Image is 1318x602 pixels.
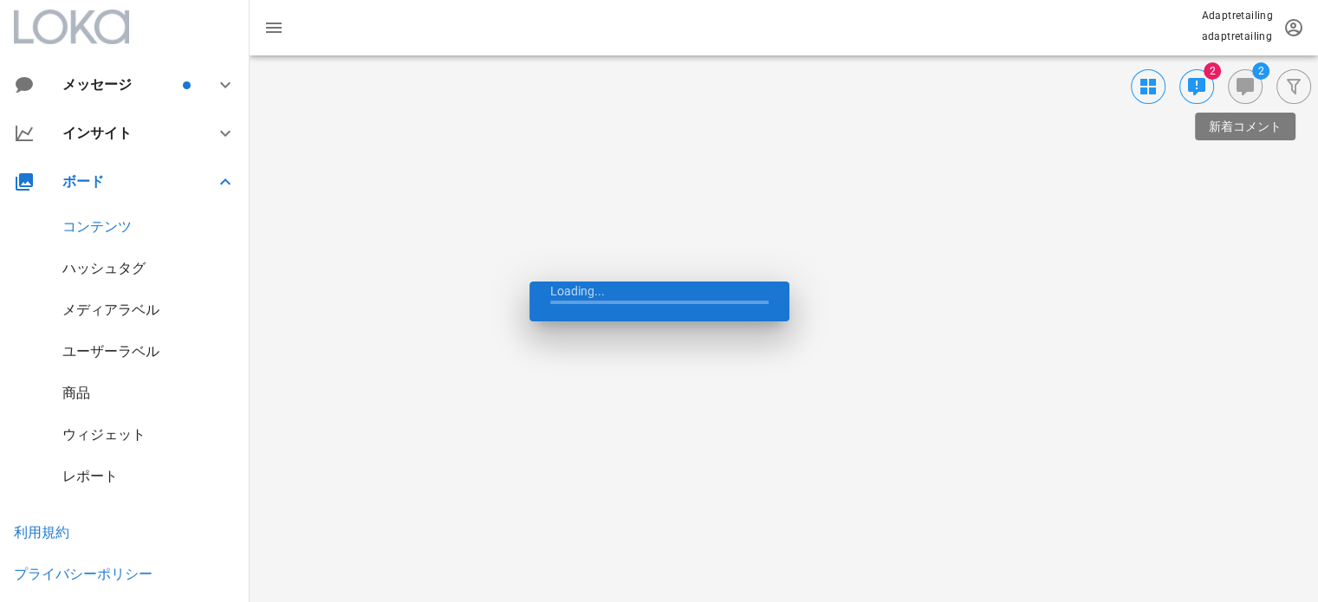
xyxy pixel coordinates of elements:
a: 商品 [62,385,90,401]
a: コンテンツ [62,218,132,235]
span: バッジ [1204,62,1221,80]
a: プライバシーポリシー [14,566,153,582]
div: インサイト [62,125,194,141]
p: adaptretailing [1201,28,1273,45]
div: Loading... [529,282,789,321]
span: バッジ [183,81,191,89]
a: 利用規約 [14,524,69,541]
a: メディアラベル [62,301,159,318]
a: レポート [62,468,118,484]
div: メッセージ [62,76,179,93]
p: Adaptretailing [1201,7,1273,24]
a: ウィジェット [62,426,146,443]
a: ユーザーラベル [62,343,159,359]
a: ハッシュタグ [62,260,146,276]
span: バッジ [1252,62,1269,80]
div: ボード [62,173,194,190]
